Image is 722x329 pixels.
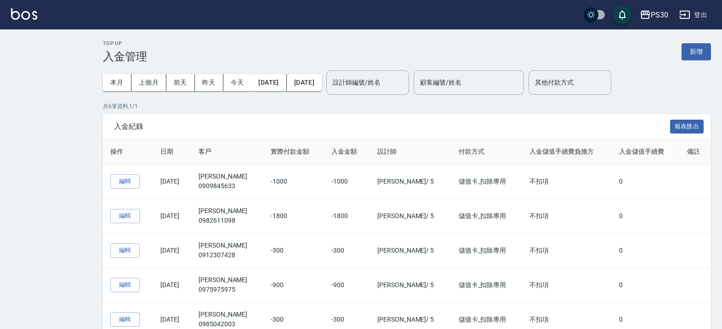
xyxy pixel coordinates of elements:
[522,233,612,268] td: 不扣項
[199,216,256,225] p: 0982611098
[263,233,324,268] td: -300
[110,174,140,189] button: 編輯
[131,74,166,91] button: 上個月
[612,233,680,268] td: 0
[153,233,191,268] td: [DATE]
[612,268,680,302] td: 0
[191,233,263,268] td: [PERSON_NAME]
[103,74,131,91] button: 本月
[153,199,191,233] td: [DATE]
[324,199,370,233] td: -1800
[676,6,711,23] button: 登出
[110,209,140,223] button: 編輯
[153,268,191,302] td: [DATE]
[370,199,451,233] td: [PERSON_NAME] / 5
[370,233,451,268] td: [PERSON_NAME] / 5
[636,6,672,24] button: PS30
[191,164,263,199] td: [PERSON_NAME]
[324,233,370,268] td: -300
[324,268,370,302] td: -900
[103,50,147,63] h3: 入金管理
[199,181,256,191] p: 0909845633
[522,164,612,199] td: 不扣項
[223,74,251,91] button: 今天
[110,312,140,327] button: 編輯
[103,102,711,110] p: 共 6 筆資料, 1 / 1
[11,8,37,20] img: Logo
[263,164,324,199] td: -1000
[451,164,522,199] td: 儲值卡_扣除專用
[670,121,704,130] a: 報表匯出
[166,74,195,91] button: 前天
[451,233,522,268] td: 儲值卡_扣除專用
[451,139,522,164] th: 付款方式
[263,139,324,164] th: 實際付款金額
[287,74,322,91] button: [DATE]
[263,268,324,302] td: -900
[682,47,711,56] a: 新增
[191,268,263,302] td: [PERSON_NAME]
[680,139,711,164] th: 備註
[195,74,223,91] button: 昨天
[191,199,263,233] td: [PERSON_NAME]
[522,139,612,164] th: 入金儲值手續費負擔方
[451,268,522,302] td: 儲值卡_扣除專用
[522,268,612,302] td: 不扣項
[612,139,680,164] th: 入金儲值手續費
[682,43,711,60] button: 新增
[103,40,147,46] h2: Top Up
[103,139,153,164] th: 操作
[263,199,324,233] td: -1800
[670,120,704,134] button: 報表匯出
[114,122,670,131] span: 入金紀錄
[612,164,680,199] td: 0
[199,250,256,260] p: 0912307428
[199,319,256,329] p: 0985042003
[199,285,256,294] p: 0975975975
[522,199,612,233] td: 不扣項
[110,278,140,292] button: 編輯
[370,164,451,199] td: [PERSON_NAME] / 5
[153,164,191,199] td: [DATE]
[613,6,631,24] button: save
[370,139,451,164] th: 設計師
[370,268,451,302] td: [PERSON_NAME] / 5
[251,74,286,91] button: [DATE]
[651,9,668,21] div: PS30
[451,199,522,233] td: 儲值卡_扣除專用
[324,164,370,199] td: -1000
[153,139,191,164] th: 日期
[324,139,370,164] th: 入金金額
[110,243,140,258] button: 編輯
[612,199,680,233] td: 0
[191,139,263,164] th: 客戶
